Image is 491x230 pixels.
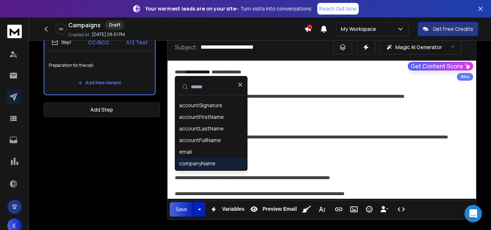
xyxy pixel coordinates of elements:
[378,202,391,217] button: Insert Unsubscribe Link
[408,62,473,70] button: Get Content Score
[44,102,160,117] button: Add Step
[300,202,314,217] button: Clean HTML
[175,43,198,52] p: Subject:
[7,25,22,38] img: logo
[380,40,462,55] button: Magic AI Generator
[88,39,109,46] p: CC/BCC
[247,202,298,217] button: Preview Email
[319,5,357,12] p: Reach Out Now
[362,202,376,217] button: Emoticons
[457,73,473,81] div: Beta
[395,44,442,51] p: Magic AI Generator
[332,202,346,217] button: Insert Link (Ctrl+K)
[49,55,150,76] p: Preparation for the call
[145,5,236,12] strong: Your warmest leads are on your site
[68,21,101,29] h1: Campaigns
[261,206,298,212] span: Preview Email
[126,39,148,46] p: A/Z Test
[92,32,125,37] p: [DATE] 08:51 PM
[418,22,478,36] button: Get Free Credits
[464,205,482,222] div: Open Intercom Messenger
[145,5,311,12] p: – Turn visits into conversations
[179,113,224,121] div: accountFirstName
[394,202,408,217] button: Code View
[179,125,224,132] div: accountLastName
[347,202,361,217] button: Insert Image (Ctrl+P)
[44,34,156,95] li: Step1CC/BCCA/Z TestPreparation for the callAdd New Variant
[52,39,71,46] div: Step 1
[221,206,246,212] span: Variables
[105,20,124,30] div: Draft
[179,148,192,156] div: email
[315,202,329,217] button: More Text
[317,3,359,15] a: Reach Out Now
[59,27,63,31] p: 0 %
[341,25,379,33] p: My Workspace
[179,160,216,167] div: companyName
[433,25,473,33] p: Get Free Credits
[170,202,193,217] button: Save
[68,32,90,38] p: Created At:
[207,202,246,217] button: Variables
[179,137,221,144] div: accountFullName
[72,76,127,90] button: Add New Variant
[179,102,222,109] div: accountSignature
